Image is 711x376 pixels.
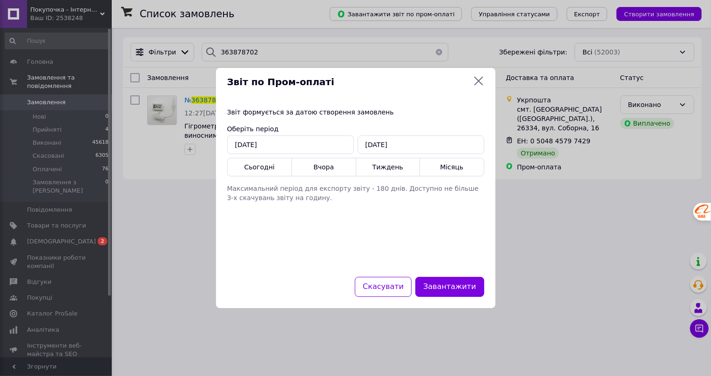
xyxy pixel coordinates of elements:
div: Звіт формується за датою створення замовлень [227,107,484,117]
span: Максимальний період для експорту звіту - 180 днів. Доступно не більше 3-х скачувань звіту на годину. [227,185,479,201]
button: Місяць [420,158,484,176]
span: Звіт по Пром-оплаті [227,75,469,89]
button: Вчора [292,158,356,176]
button: Скасувати [355,277,412,297]
div: Оберіть період [227,124,484,134]
button: Завантажити [415,277,484,297]
button: Сьогодні [228,158,292,176]
button: Тиждень [356,158,420,176]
